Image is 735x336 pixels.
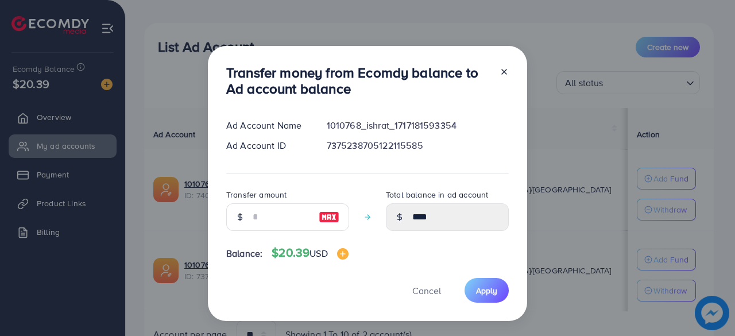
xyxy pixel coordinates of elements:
h4: $20.39 [272,246,348,260]
label: Transfer amount [226,189,287,200]
div: Ad Account Name [217,119,318,132]
div: 1010768_ishrat_1717181593354 [318,119,518,132]
span: Cancel [412,284,441,297]
img: image [319,210,339,224]
div: Ad Account ID [217,139,318,152]
h3: Transfer money from Ecomdy balance to Ad account balance [226,64,490,98]
label: Total balance in ad account [386,189,488,200]
div: 7375238705122115585 [318,139,518,152]
button: Apply [465,278,509,303]
img: image [337,248,349,260]
button: Cancel [398,278,455,303]
span: USD [310,247,327,260]
span: Balance: [226,247,262,260]
span: Apply [476,285,497,296]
